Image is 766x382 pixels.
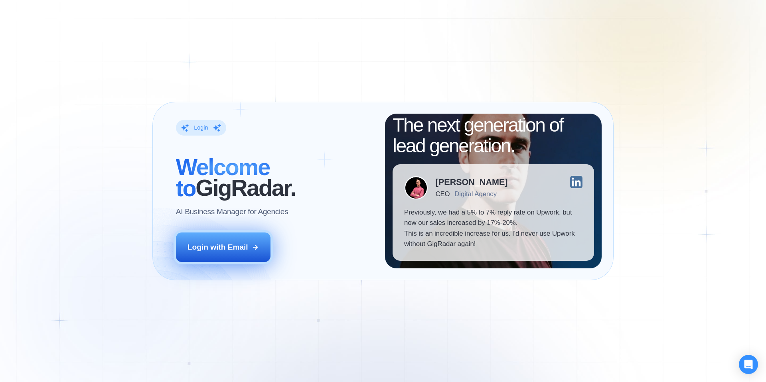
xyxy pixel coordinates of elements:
[739,355,758,374] div: Open Intercom Messenger
[393,115,594,157] h2: The next generation of lead generation.
[436,190,450,198] div: CEO
[194,124,208,132] div: Login
[454,190,497,198] div: Digital Agency
[176,232,271,262] button: Login with Email
[188,242,248,252] div: Login with Email
[436,178,508,187] div: [PERSON_NAME]
[176,207,288,217] p: AI Business Manager for Agencies
[176,157,373,199] h2: ‍ GigRadar.
[404,207,582,250] p: Previously, we had a 5% to 7% reply rate on Upwork, but now our sales increased by 17%-20%. This ...
[176,154,270,201] span: Welcome to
